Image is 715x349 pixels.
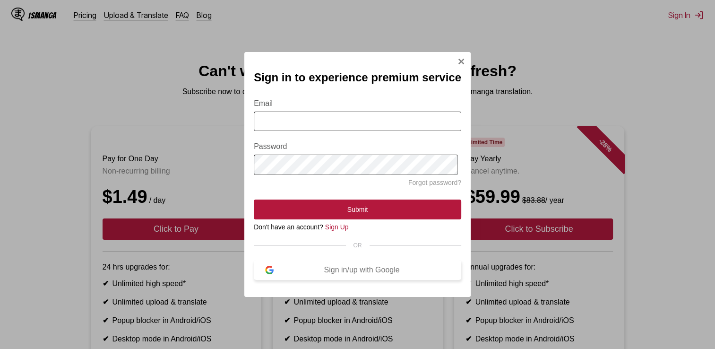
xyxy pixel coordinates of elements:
[274,266,450,274] div: Sign in/up with Google
[254,242,461,249] div: OR
[254,99,461,108] label: Email
[265,266,274,274] img: google-logo
[408,179,461,186] a: Forgot password?
[254,142,461,151] label: Password
[244,52,471,297] div: Sign In Modal
[254,71,461,84] h2: Sign in to experience premium service
[457,58,465,65] img: Close
[325,223,349,231] a: Sign Up
[254,200,461,219] button: Submit
[254,260,461,280] button: Sign in/up with Google
[254,223,461,231] div: Don't have an account?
